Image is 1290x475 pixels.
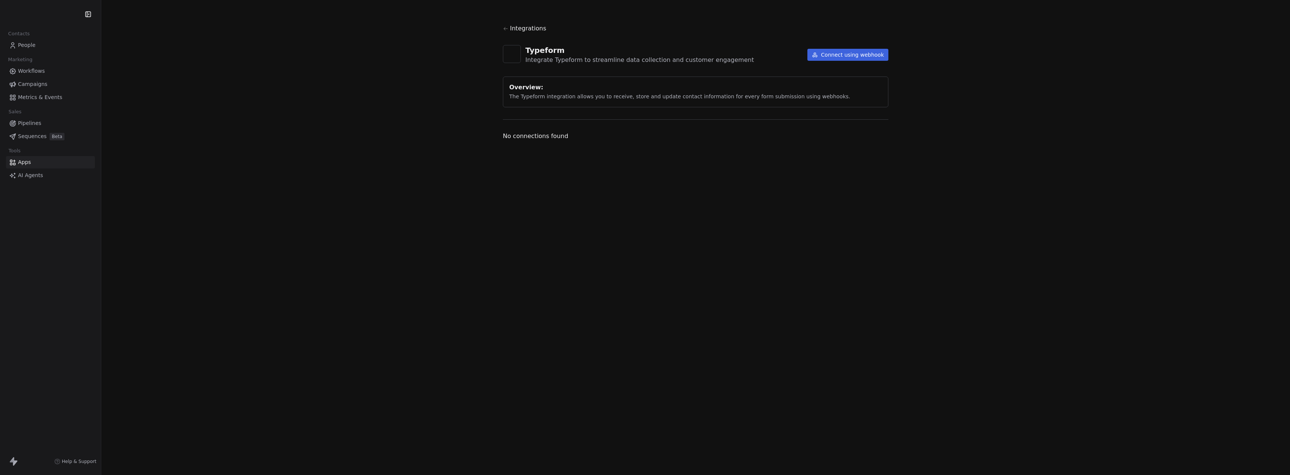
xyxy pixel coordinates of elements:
a: SequencesBeta [6,130,95,143]
span: Marketing [5,54,36,65]
a: Help & Support [54,458,96,464]
span: Help & Support [62,458,96,464]
a: Campaigns [6,78,95,90]
span: Sales [5,106,25,117]
span: The Typeform integration allows you to receive, store and update contact information for every fo... [509,93,850,99]
span: Sequences [18,132,46,140]
span: Tools [5,145,24,156]
span: Metrics & Events [18,93,62,101]
a: People [6,39,95,51]
img: typeform.svg [507,49,517,59]
a: Workflows [6,65,95,77]
span: Apps [18,158,31,166]
span: Beta [49,133,64,140]
a: AI Agents [6,169,95,182]
div: Integrate Typeform to streamline data collection and customer engagement [525,56,754,65]
span: Contacts [5,28,33,39]
span: Integrations [510,24,546,33]
span: Workflows [18,67,45,75]
button: Connect using webhook [807,49,888,61]
a: Metrics & Events [6,91,95,104]
span: Pipelines [18,119,41,127]
a: Pipelines [6,117,95,129]
span: Campaigns [18,80,47,88]
div: Typeform [525,45,754,56]
span: AI Agents [18,171,43,179]
span: People [18,41,36,49]
a: Integrations [503,24,888,33]
span: No connections found [503,132,888,141]
div: Overview: [509,83,882,92]
a: Apps [6,156,95,168]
